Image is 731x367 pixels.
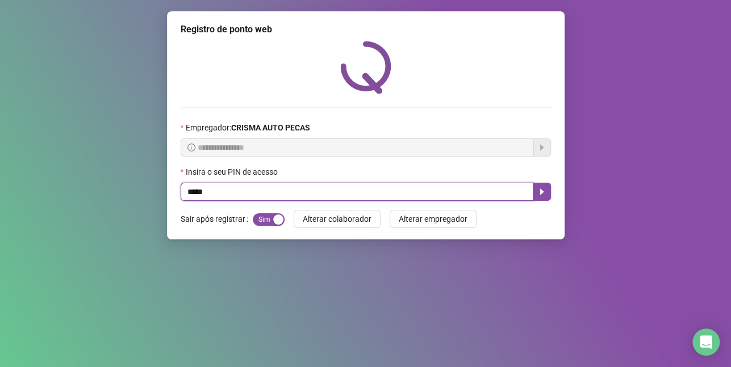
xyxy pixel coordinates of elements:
label: Insira o seu PIN de acesso [181,166,285,178]
span: caret-right [537,187,546,196]
span: info-circle [187,144,195,151]
button: Alterar colaborador [294,210,381,228]
div: Open Intercom Messenger [692,328,720,356]
strong: CRISMA AUTO PECAS [231,123,310,132]
label: Sair após registrar [181,210,253,228]
span: Empregador : [186,121,310,134]
button: Alterar empregador [390,210,477,228]
div: Registro de ponto web [181,23,551,36]
span: Alterar colaborador [303,213,371,225]
span: Alterar empregador [399,213,467,225]
img: QRPoint [340,41,391,94]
